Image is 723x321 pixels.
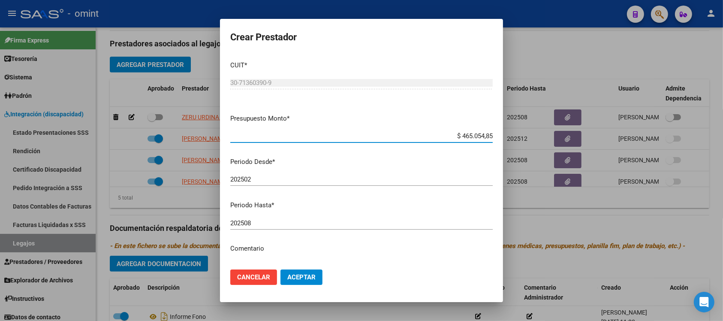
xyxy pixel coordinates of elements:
[230,29,493,45] h2: Crear Prestador
[694,292,714,312] div: Open Intercom Messenger
[230,157,493,167] p: Periodo Desde
[230,61,493,70] p: CUIT
[280,270,322,285] button: Aceptar
[230,114,493,124] p: Presupuesto Monto
[287,273,316,281] span: Aceptar
[230,244,493,254] p: Comentario
[237,273,270,281] span: Cancelar
[230,200,493,210] p: Periodo Hasta
[230,270,277,285] button: Cancelar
